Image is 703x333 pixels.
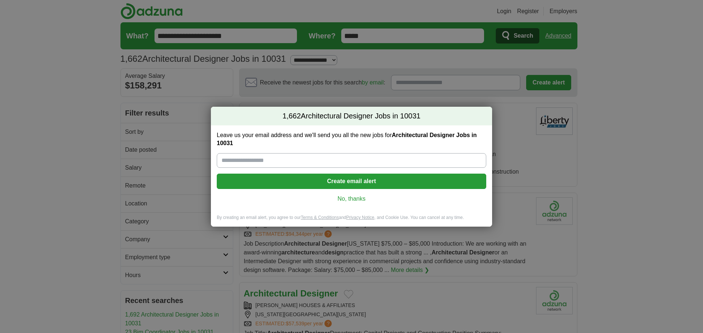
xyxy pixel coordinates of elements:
[223,195,480,203] a: No, thanks
[346,215,375,220] a: Privacy Notice
[217,174,486,189] button: Create email alert
[301,215,339,220] a: Terms & Conditions
[211,107,492,126] h2: Architectural Designer Jobs in 10031
[217,131,486,147] label: Leave us your email address and we'll send you all the new jobs for
[283,111,301,121] span: 1,662
[211,215,492,227] div: By creating an email alert, you agree to our and , and Cookie Use. You can cancel at any time.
